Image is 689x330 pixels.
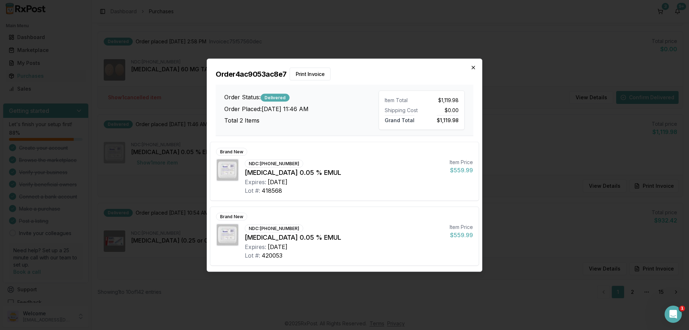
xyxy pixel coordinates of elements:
div: Item Total [385,96,419,104]
div: 420053 [262,251,282,259]
div: [MEDICAL_DATA] 0.05 % EMUL [245,167,444,177]
div: NDC: [PHONE_NUMBER] [245,159,303,167]
div: Brand New [216,148,247,156]
div: 418568 [262,186,282,195]
div: Item Price [450,158,473,166]
div: Expires: [245,242,266,251]
img: Restasis 0.05 % EMUL [217,224,238,245]
span: Grand Total [385,115,414,123]
div: $559.99 [450,166,473,174]
div: Shipping Cost [385,106,419,114]
h3: Order Status: [224,93,379,102]
div: Delivered [261,94,290,102]
span: 1 [679,306,685,311]
h3: Order Placed: [DATE] 11:46 AM [224,105,379,113]
div: [DATE] [268,242,287,251]
h2: Order 4ac9053ac8e7 [216,67,473,80]
div: Lot #: [245,251,260,259]
div: $559.99 [450,230,473,239]
div: Item Price [450,223,473,230]
iframe: Intercom live chat [665,306,682,323]
span: $1,119.98 [438,96,459,104]
button: Print Invoice [290,67,331,80]
div: Brand New [216,212,247,220]
div: [DATE] [268,177,287,186]
div: [MEDICAL_DATA] 0.05 % EMUL [245,232,444,242]
div: $0.00 [425,106,459,114]
h3: Total 2 Items [224,116,379,125]
div: NDC: [PHONE_NUMBER] [245,224,303,232]
img: Restasis 0.05 % EMUL [217,159,238,181]
span: $1,119.98 [437,115,459,123]
div: Expires: [245,177,266,186]
div: Lot #: [245,186,260,195]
